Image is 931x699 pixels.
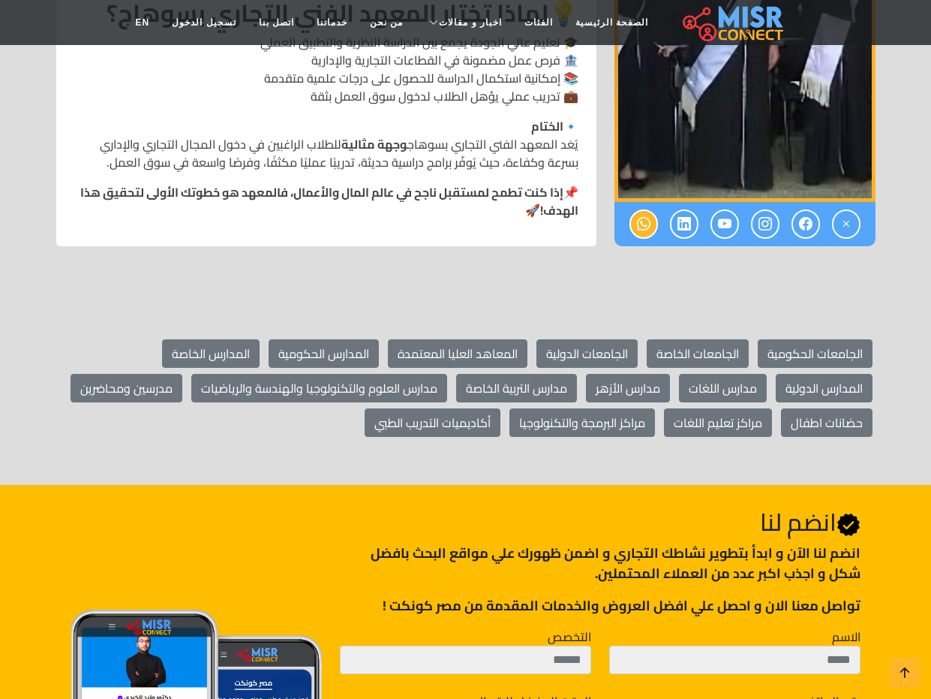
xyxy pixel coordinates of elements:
[125,8,161,37] a: EN
[74,117,578,171] p: 🔹 يُعَد المعهد الفني التجاري بسوهاج للطلاب الراغبين في دخول المجال التجاري والإداري بسرعة وكفاءة،...
[340,508,860,537] h2: انضم لنا
[191,374,447,402] a: مدارس العلوم والتكنولوجيا والهندسة والرياضيات
[836,513,860,537] svg: Verified account
[664,408,772,437] a: مراكز تعليم اللغات
[564,8,659,37] a: الصفحة الرئيسية
[161,8,247,37] a: تسجيل الدخول
[586,374,670,402] a: مدارس الأزهر
[683,4,783,41] img: main.misr_connect
[340,595,860,616] p: تواصل معنا الان و احصل علي افضل العروض والخدمات المقدمة من مصر كونكت !
[832,628,860,646] label: الاسم
[388,339,527,368] a: المعاهد العليا المعتمدة
[509,408,655,437] a: مراكز البرمجة والتكنولوجيا
[340,543,860,583] p: انضم لنا اﻵن و ابدأ بتطوير نشاطك التجاري و اضمن ظهورك علي مواقع البحث بافضل شكل و اجذب اكبر عدد م...
[305,8,359,37] a: خدماتنا
[365,408,500,437] a: أكاديميات التدريب الطبي
[456,374,577,402] a: مدارس التربية الخاصة
[341,133,407,155] strong: وجهة مثالية
[74,33,578,105] p: 🎓 تعليم عالي الجودة يجمع بين الدراسة النظرية والتطبيق العملي 🏦 فرص عمل مضمونة في القطاعات التجاري...
[162,339,260,368] a: المدارس الخاصة
[513,8,564,37] a: الفئات
[80,181,578,221] strong: إذا كنت تطمح لمستقبل ناجح في عالم المال والأعمال، فالمعهد هو خطوتك الأولى لتحقيق هذا الهدف!
[269,339,379,368] a: المدارس الحكومية
[548,628,591,646] label: التخصص
[536,339,638,368] a: الجامعات الدولية
[414,8,513,37] a: اخبار و مقالات
[647,339,749,368] a: الجامعات الخاصة
[71,374,182,402] a: مدرسين ومحاضرين
[74,183,578,219] p: 📌 🚀
[781,408,872,437] a: حضانات اطفال
[359,8,414,37] a: من نحن
[531,115,563,137] strong: الختام
[439,16,502,29] span: اخبار و مقالات
[679,374,767,402] a: مدارس اللغات
[776,374,872,402] a: المدارس الدولية
[248,8,305,37] a: اتصل بنا
[758,339,872,368] a: الجامعات الحكومية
